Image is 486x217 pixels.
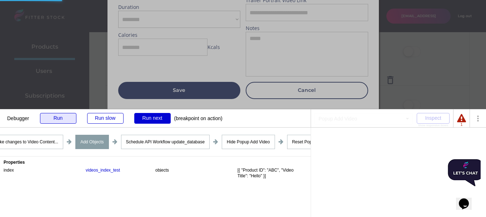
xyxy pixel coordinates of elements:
[7,109,29,121] div: Debugger
[237,167,305,179] div: [{ "Product ID": "ABC", "Video Title": "Hello" }]
[75,135,109,149] div: Add Objects
[445,156,481,189] iframe: chat widget
[86,167,120,173] div: videos_index_test
[4,167,86,172] div: index
[40,113,76,124] div: Run
[174,109,222,121] div: (breakpoint on action)
[287,135,342,149] div: Reset Popup Add Video
[3,3,39,30] img: Chat attention grabber
[4,160,307,164] div: Properties
[222,135,275,149] div: Hide Popup Add Video
[457,123,466,127] div: 1
[121,135,210,149] div: Schedule API Workflow update_database
[134,113,171,124] div: Run next
[456,188,479,210] iframe: chat widget
[155,167,237,172] div: objects
[87,113,124,124] div: Run slow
